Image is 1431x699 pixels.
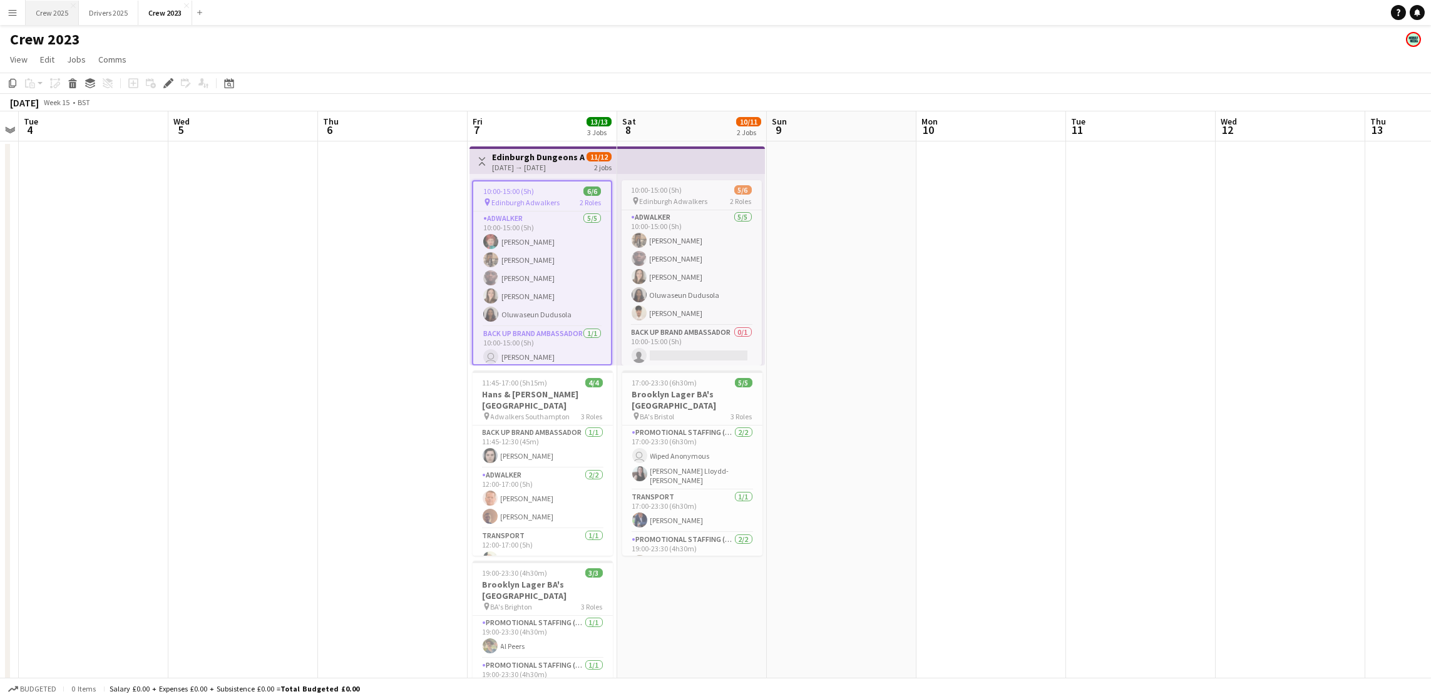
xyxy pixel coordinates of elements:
a: Edit [35,51,59,68]
span: 3 Roles [731,412,752,421]
app-job-card: 10:00-15:00 (5h)5/6 Edinburgh Adwalkers2 RolesAdwalker5/510:00-15:00 (5h)[PERSON_NAME][PERSON_NAM... [622,180,762,365]
span: 11:45-17:00 (5h15m) [483,378,548,387]
a: Comms [93,51,131,68]
span: 10/11 [736,117,761,126]
span: 5 [172,123,190,137]
button: Budgeted [6,682,58,696]
h1: Crew 2023 [10,30,80,49]
app-card-role: Back Up Brand Ambassador1/110:00-15:00 (5h) [PERSON_NAME] [473,327,611,369]
div: [DATE] → [DATE] [492,163,585,172]
span: Wed [1221,116,1237,127]
div: 3 Jobs [587,128,611,137]
span: 10 [920,123,938,137]
span: Sat [622,116,636,127]
button: Drivers 2025 [79,1,138,25]
span: Tue [24,116,38,127]
span: 3 Roles [582,412,603,421]
span: Adwalkers Southampton [491,412,570,421]
app-card-role: Promotional Staffing (Team Leader)2/217:00-23:30 (6h30m) Wiped Anonymous[PERSON_NAME] Lloydd-[PER... [622,426,762,490]
app-card-role: Promotional Staffing (Brand Ambassadors)1/119:00-23:30 (4h30m)Al Peers [473,616,613,658]
span: Edinburgh Adwalkers [640,196,708,206]
span: 6/6 [583,186,601,196]
span: 3 Roles [582,602,603,611]
a: View [5,51,33,68]
span: Tue [1071,116,1085,127]
span: 12 [1219,123,1237,137]
div: 2 jobs [594,161,612,172]
span: 3/3 [585,568,603,578]
app-job-card: 17:00-23:30 (6h30m)5/5Brooklyn Lager BA's [GEOGRAPHIC_DATA] BA's Bristol3 RolesPromotional Staffi... [622,370,762,556]
div: Salary £0.00 + Expenses £0.00 + Subsistence £0.00 = [110,684,359,693]
h3: Edinburgh Dungeons Adwalkers [492,151,585,163]
span: 6 [321,123,339,137]
a: Jobs [62,51,91,68]
span: 19:00-23:30 (4h30m) [483,568,548,578]
span: Edit [40,54,54,65]
span: 7 [471,123,483,137]
span: Week 15 [41,98,73,107]
h3: Brooklyn Lager BA's [GEOGRAPHIC_DATA] [473,579,613,601]
app-card-role: Adwalker5/510:00-15:00 (5h)[PERSON_NAME][PERSON_NAME][PERSON_NAME][PERSON_NAME]Oluwaseun Dudusola [473,212,611,327]
span: Budgeted [20,685,56,693]
span: 10:00-15:00 (5h) [632,185,682,195]
span: Total Budgeted £0.00 [280,684,359,693]
app-card-role: Back Up Brand Ambassador1/111:45-12:30 (45m)[PERSON_NAME] [473,426,613,468]
h3: Brooklyn Lager BA's [GEOGRAPHIC_DATA] [622,389,762,411]
app-card-role: Transport1/112:00-17:00 (5h)Z Afram [473,529,613,571]
span: 13/13 [587,117,612,126]
span: Jobs [67,54,86,65]
span: 9 [770,123,787,137]
span: Comms [98,54,126,65]
span: Fri [473,116,483,127]
span: 13 [1368,123,1386,137]
span: BA's Brighton [491,602,533,611]
span: 4/4 [585,378,603,387]
span: Wed [173,116,190,127]
span: Mon [921,116,938,127]
app-card-role: Adwalker5/510:00-15:00 (5h)[PERSON_NAME][PERSON_NAME][PERSON_NAME]Oluwaseun Dudusola[PERSON_NAME] [622,210,762,325]
span: 10:00-15:00 (5h) [483,186,534,196]
span: View [10,54,28,65]
span: 0 items [69,684,99,693]
span: BA's Bristol [640,412,675,421]
app-card-role: Promotional Staffing (Brand Ambassadors)2/219:00-23:30 (4h30m) [622,533,762,593]
span: Sun [772,116,787,127]
span: 2 Roles [731,196,752,206]
span: 5/6 [734,185,752,195]
span: 8 [620,123,636,137]
div: 2 Jobs [737,128,761,137]
span: 2 Roles [580,198,601,207]
app-user-avatar: Claire Stewart [1406,32,1421,47]
app-job-card: 11:45-17:00 (5h15m)4/4Hans & [PERSON_NAME] [GEOGRAPHIC_DATA] Adwalkers Southampton3 RolesBack Up ... [473,370,613,556]
span: Edinburgh Adwalkers [491,198,560,207]
app-card-role: Adwalker2/212:00-17:00 (5h)[PERSON_NAME][PERSON_NAME] [473,468,613,529]
span: 4 [22,123,38,137]
span: 17:00-23:30 (6h30m) [632,378,697,387]
span: 5/5 [735,378,752,387]
app-card-role: Transport1/117:00-23:30 (6h30m)[PERSON_NAME] [622,490,762,533]
h3: Hans & [PERSON_NAME] [GEOGRAPHIC_DATA] [473,389,613,411]
button: Crew 2025 [26,1,79,25]
app-card-role: Back Up Brand Ambassador0/110:00-15:00 (5h) [622,325,762,368]
div: [DATE] [10,96,39,109]
button: Crew 2023 [138,1,192,25]
span: Thu [323,116,339,127]
div: BST [78,98,90,107]
span: 11 [1069,123,1085,137]
span: Thu [1370,116,1386,127]
span: 11/12 [587,152,612,161]
app-job-card: 10:00-15:00 (5h)6/6 Edinburgh Adwalkers2 RolesAdwalker5/510:00-15:00 (5h)[PERSON_NAME][PERSON_NAM... [472,180,612,365]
